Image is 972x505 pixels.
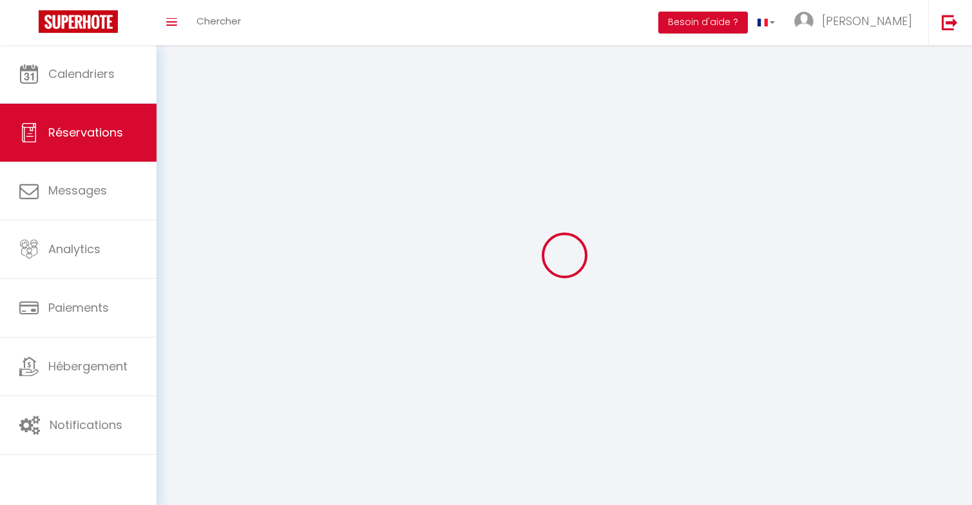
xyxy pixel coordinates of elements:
span: Calendriers [48,66,115,82]
span: Réservations [48,124,123,140]
span: Paiements [48,300,109,316]
button: Ouvrir le widget de chat LiveChat [10,5,49,44]
span: Analytics [48,241,100,257]
img: ... [794,12,814,31]
img: logout [942,14,958,30]
span: Hébergement [48,358,128,374]
span: Chercher [196,14,241,28]
span: Notifications [50,417,122,433]
span: [PERSON_NAME] [822,13,912,29]
button: Besoin d'aide ? [658,12,748,33]
img: Super Booking [39,10,118,33]
span: Messages [48,182,107,198]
